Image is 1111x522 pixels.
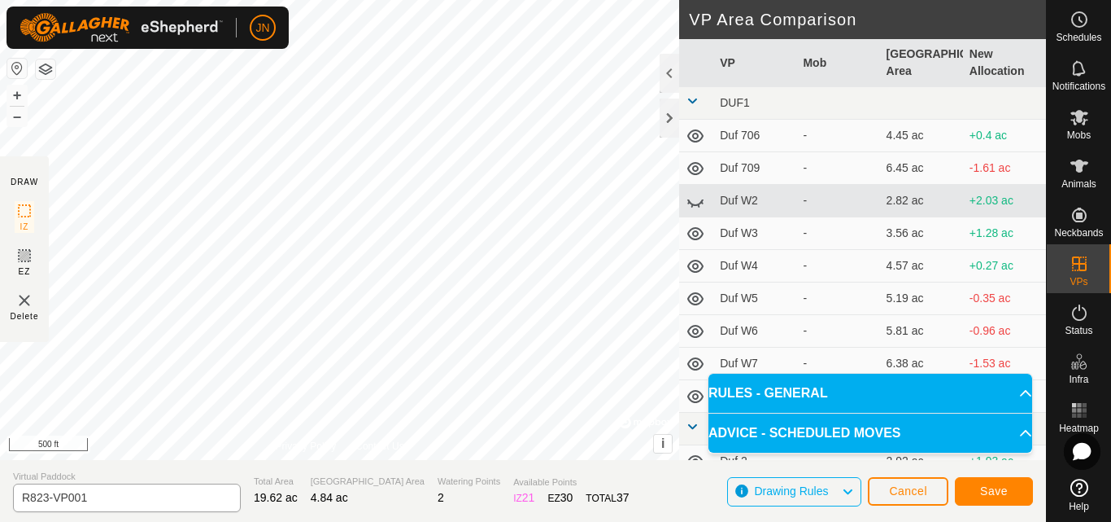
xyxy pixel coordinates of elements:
span: [GEOGRAPHIC_DATA] Area [311,475,425,489]
div: IZ [513,489,534,507]
span: Virtual Paddock [13,470,241,484]
td: 5.81 ac [880,315,963,348]
p-accordion-header: RULES - GENERAL [708,374,1032,413]
button: Cancel [868,477,948,506]
img: Gallagher Logo [20,13,223,42]
button: Reset Map [7,59,27,78]
span: Drawing Rules [754,485,828,498]
div: - [803,192,873,209]
div: - [803,127,873,144]
td: +1.28 ac [963,217,1046,250]
div: - [803,225,873,242]
div: - [803,322,873,340]
td: Duf W5 [713,283,796,315]
span: EZ [19,265,31,278]
span: Status [1065,326,1092,336]
td: +2.03 ac [963,185,1046,217]
div: - [803,160,873,177]
td: 2.82 ac [880,185,963,217]
button: i [654,435,672,453]
img: VP [15,291,34,310]
span: ADVICE - SCHEDULED MOVES [708,423,900,443]
td: 6.45 ac [880,152,963,185]
span: JN [255,20,269,37]
td: -1.61 ac [963,152,1046,185]
th: VP [713,39,796,87]
td: Duf 709 [713,152,796,185]
td: -1.53 ac [963,348,1046,380]
h2: VP Area Comparison [689,10,1046,29]
a: Contact Us [355,439,403,454]
span: Help [1069,502,1089,511]
span: 30 [560,491,573,504]
span: 2 [438,491,444,504]
span: 21 [522,491,535,504]
span: Delete [11,310,39,322]
span: Infra [1069,375,1088,384]
td: Duf W2 [713,185,796,217]
span: Mobs [1067,130,1091,140]
td: 4.57 ac [880,250,963,283]
td: Duf W3 [713,217,796,250]
button: Map Layers [36,59,55,79]
span: IZ [20,221,29,233]
td: Duf W7 [713,348,796,380]
div: DRAW [11,176,38,188]
span: Total Area [254,475,298,489]
td: +0.27 ac [963,250,1046,283]
button: – [7,107,27,126]
div: EZ [547,489,573,507]
div: - [803,257,873,274]
span: 19.62 ac [254,491,298,504]
button: Save [955,477,1033,506]
span: Neckbands [1054,228,1103,238]
span: Available Points [513,476,629,489]
th: [GEOGRAPHIC_DATA] Area [880,39,963,87]
th: Mob [796,39,879,87]
td: 6.38 ac [880,348,963,380]
td: -0.96 ac [963,315,1046,348]
button: + [7,86,27,105]
a: Help [1047,472,1111,518]
a: Privacy Policy [276,439,337,454]
span: Notifications [1052,81,1105,91]
td: Duf W6 [713,315,796,348]
div: - [803,355,873,372]
span: Animals [1061,179,1096,189]
p-accordion-header: ADVICE - SCHEDULED MOVES [708,414,1032,453]
td: 4.45 ac [880,120,963,152]
td: +0.4 ac [963,120,1046,152]
span: Save [980,485,1008,498]
th: New Allocation [963,39,1046,87]
span: DUF1 [720,96,750,109]
span: 4.84 ac [311,491,348,504]
span: Schedules [1056,33,1101,42]
td: -0.35 ac [963,283,1046,315]
span: Cancel [889,485,927,498]
td: 3.56 ac [880,217,963,250]
span: Watering Points [438,475,500,489]
td: Duf 706 [713,120,796,152]
span: i [661,436,664,450]
td: 5.19 ac [880,283,963,315]
div: TOTAL [586,489,629,507]
td: Duf W4 [713,250,796,283]
span: 37 [616,491,630,504]
div: - [803,290,873,307]
span: RULES - GENERAL [708,384,828,403]
span: VPs [1070,277,1087,287]
span: Heatmap [1059,423,1099,433]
